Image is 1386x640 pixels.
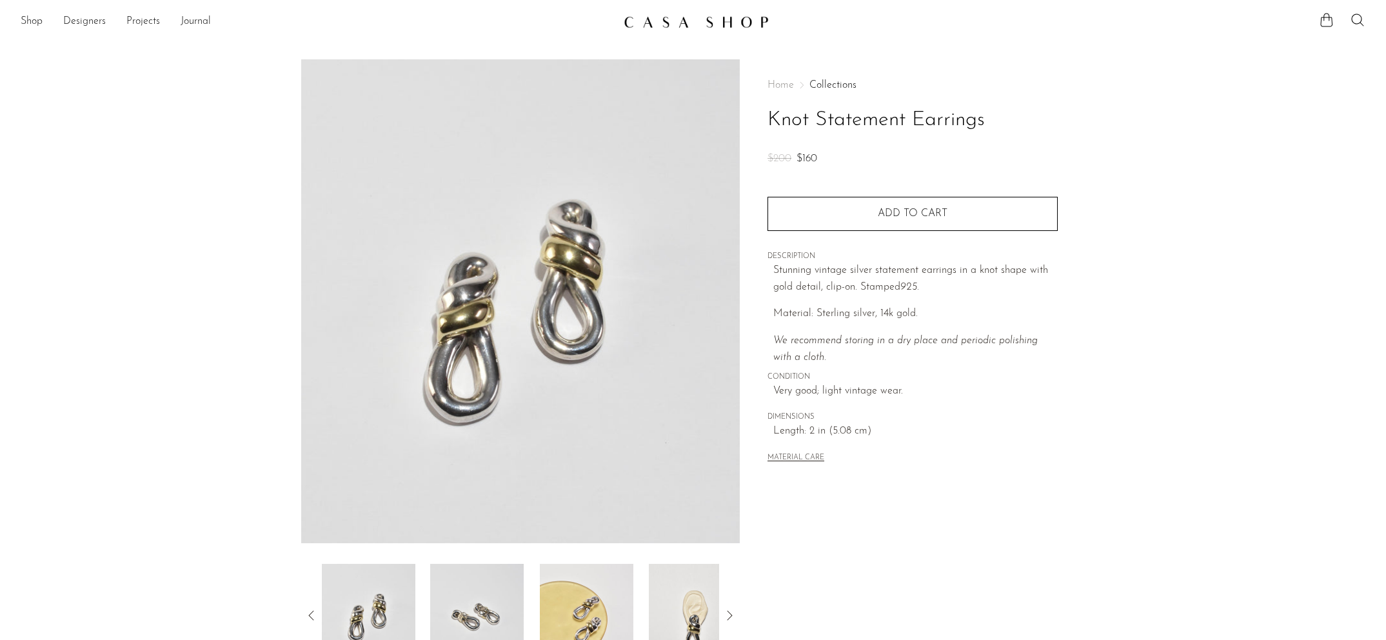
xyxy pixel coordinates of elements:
[773,263,1058,295] p: Stunning vintage silver statement earrings in a knot shape with gold detail, clip-on. Stamped
[773,423,1058,440] span: Length: 2 in (5.08 cm)
[63,14,106,30] a: Designers
[767,80,794,90] span: Home
[773,335,1038,363] i: We recommend storing in a dry place and periodic polishing with a cloth.
[767,104,1058,137] h1: Knot Statement Earrings
[767,412,1058,423] span: DIMENSIONS
[767,454,824,463] button: MATERIAL CARE
[181,14,211,30] a: Journal
[809,80,856,90] a: Collections
[767,154,791,164] span: $200
[767,372,1058,383] span: CONDITION
[301,59,740,543] img: Knot Statement Earrings
[900,282,919,292] em: 925.
[797,154,817,164] span: $160
[126,14,160,30] a: Projects
[21,14,43,30] a: Shop
[767,251,1058,263] span: DESCRIPTION
[773,306,1058,323] p: Material: Sterling silver, 14k gold.
[773,383,1058,400] span: Very good; light vintage wear.
[767,197,1058,230] button: Add to cart
[21,11,613,33] nav: Desktop navigation
[21,11,613,33] ul: NEW HEADER MENU
[878,208,947,219] span: Add to cart
[767,80,1058,90] nav: Breadcrumbs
